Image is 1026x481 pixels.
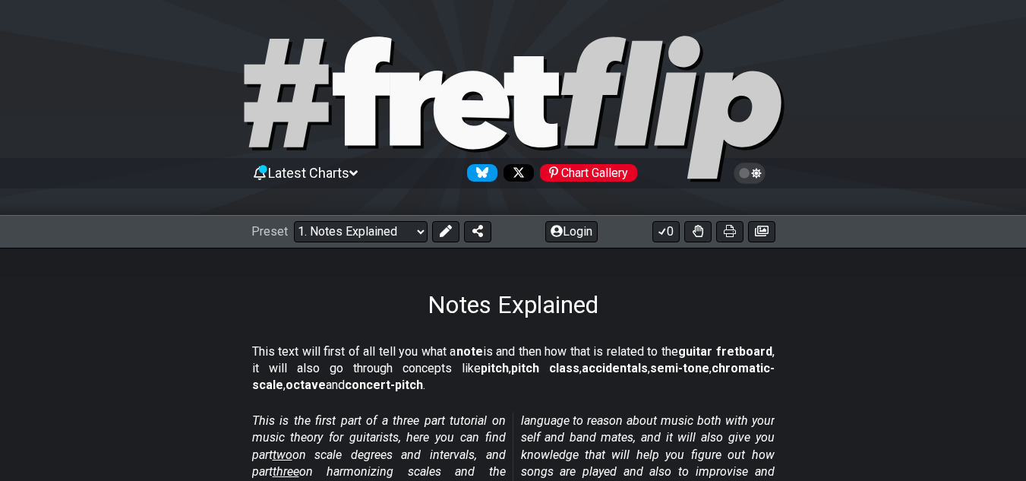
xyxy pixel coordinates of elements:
button: 0 [652,221,680,242]
h1: Notes Explained [428,290,598,319]
span: Toggle light / dark theme [741,166,759,180]
span: Latest Charts [268,165,349,181]
select: Preset [294,221,428,242]
strong: pitch [481,361,509,375]
strong: semi-tone [650,361,709,375]
strong: note [456,344,483,359]
p: This text will first of all tell you what a is and then how that is related to the , it will also... [252,343,775,394]
strong: concert-pitch [345,378,423,392]
button: Login [545,221,598,242]
strong: octave [286,378,326,392]
button: Edit Preset [432,221,459,242]
button: Toggle Dexterity for all fretkits [684,221,712,242]
div: Chart Gallery [540,164,637,182]
span: two [273,448,292,462]
strong: pitch class [511,361,579,375]
a: #fretflip at Pinterest [534,164,637,182]
button: Share Preset [464,221,491,242]
span: three [273,464,299,479]
a: Follow #fretflip at Bluesky [461,164,497,182]
a: Follow #fretflip at X [497,164,534,182]
strong: accidentals [582,361,648,375]
button: Create image [748,221,775,242]
strong: guitar fretboard [678,344,772,359]
button: Print [716,221,743,242]
span: Preset [251,224,288,239]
